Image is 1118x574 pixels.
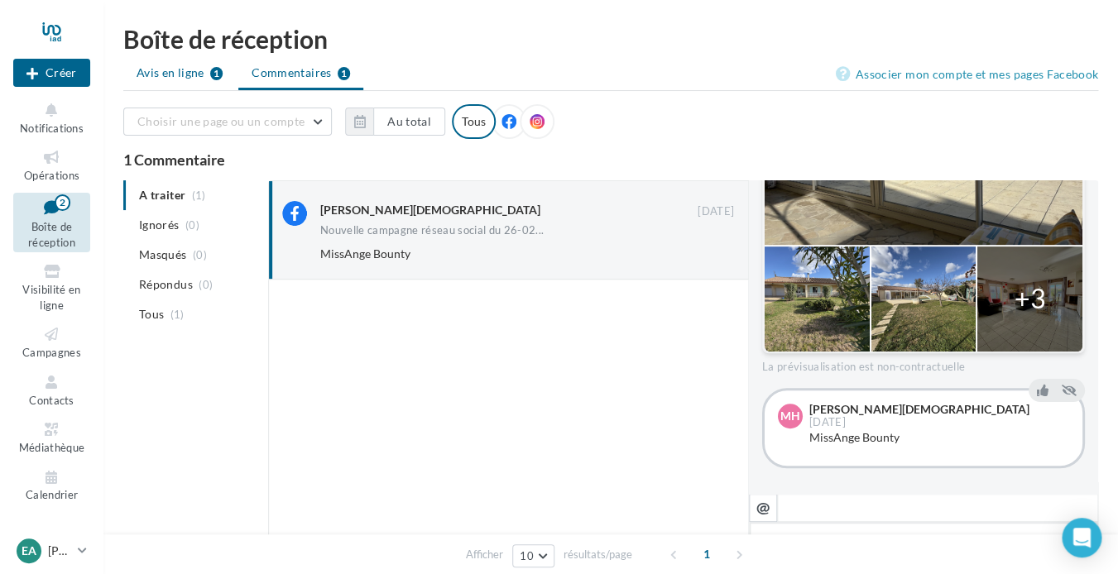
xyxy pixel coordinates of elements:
span: [DATE] [809,417,846,428]
div: Tous [452,104,496,139]
a: Associer mon compte et mes pages Facebook [836,65,1098,84]
a: EA [PERSON_NAME] [13,535,90,567]
span: Calendrier [26,489,78,502]
span: Tous [139,306,164,323]
button: Au total [345,108,445,136]
span: Médiathèque [19,441,85,454]
button: 10 [512,544,554,567]
div: 2 [55,194,70,211]
div: [PERSON_NAME][DEMOGRAPHIC_DATA] [320,202,540,218]
a: Campagnes [13,322,90,362]
span: Masqués [139,246,186,263]
span: Visibilité en ligne [22,283,80,312]
button: Au total [373,108,445,136]
div: Open Intercom Messenger [1062,518,1101,557]
a: Médiathèque [13,417,90,457]
span: Opérations [24,169,79,182]
div: Nouvelle campagne [13,59,90,87]
span: Répondus [139,276,193,293]
button: Créer [13,59,90,87]
span: MH [780,408,800,424]
span: Nouvelle campagne réseau social du 26-02... [320,225,544,236]
div: +3 [1015,280,1046,318]
i: @ [756,500,770,514]
div: MissAnge Bounty [809,429,1069,446]
a: Boîte de réception2 [13,193,90,253]
a: Contacts [13,370,90,410]
button: Notifications [13,98,90,138]
span: Notifications [20,122,84,135]
div: 1 [210,67,223,80]
div: La prévisualisation est non-contractuelle [762,353,1085,375]
span: Avis en ligne [137,65,204,81]
span: MissAnge Bounty [320,246,410,261]
span: (0) [193,248,207,261]
span: (0) [199,278,213,291]
span: [DATE] [698,204,734,219]
a: Calendrier [13,465,90,505]
span: Ignorés [139,217,179,233]
span: 10 [520,549,534,562]
span: Afficher [466,547,503,562]
a: Opérations [13,145,90,185]
span: (1) [170,308,185,321]
p: [PERSON_NAME] [48,543,71,559]
button: @ [749,494,777,522]
div: [PERSON_NAME][DEMOGRAPHIC_DATA] [809,404,1029,415]
div: Boîte de réception [123,26,1098,51]
span: Boîte de réception [28,220,75,249]
span: (0) [185,218,199,232]
span: Choisir une page ou un compte [137,114,305,128]
button: Choisir une page ou un compte [123,108,332,136]
span: 1 [693,541,720,567]
span: EA [22,543,36,559]
span: résultats/page [564,547,632,562]
div: 1 Commentaire [123,152,1098,167]
span: Campagnes [22,346,81,359]
a: Visibilité en ligne [13,259,90,315]
span: Contacts [29,394,74,407]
